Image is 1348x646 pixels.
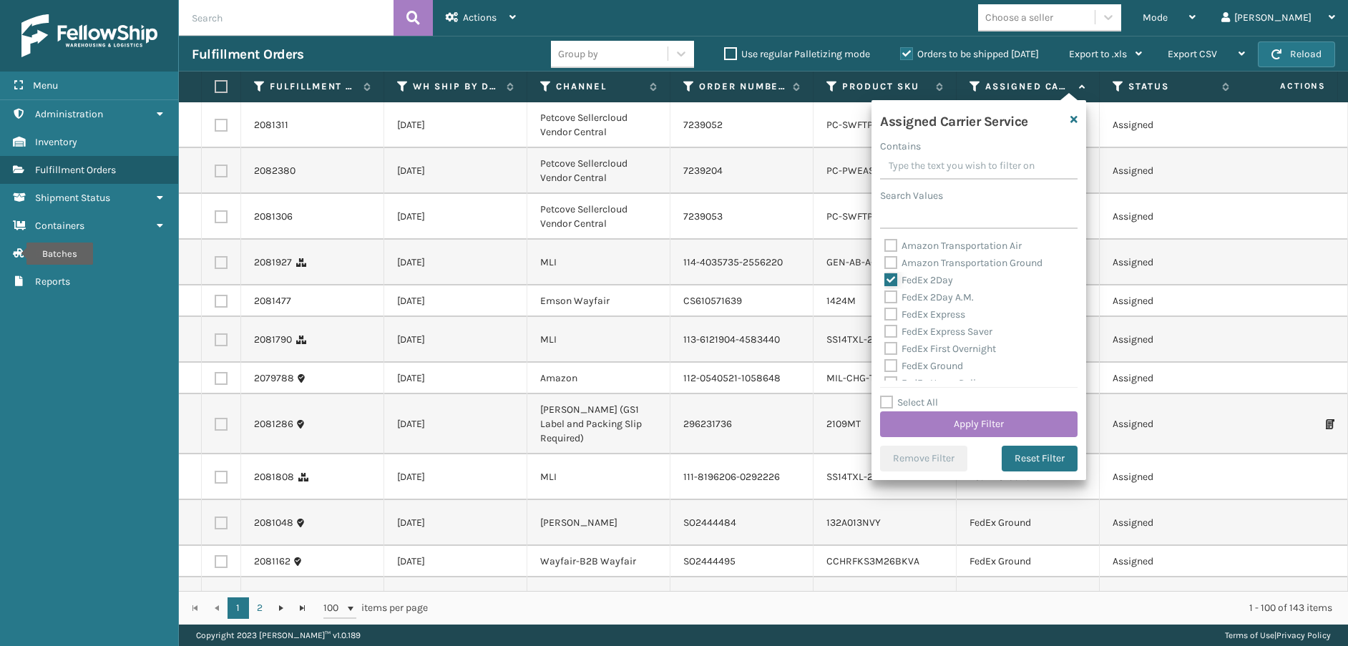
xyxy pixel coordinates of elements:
td: [DATE] [384,363,527,394]
label: WH Ship By Date [413,80,499,93]
td: 296231736 [670,394,814,454]
td: [DATE] [384,148,527,194]
td: MLI [527,577,670,623]
label: Orders to be shipped [DATE] [900,48,1039,60]
a: 2081306 [254,210,293,224]
a: CCHRFKS3M26BKVA [826,555,919,567]
span: Containers [35,220,84,232]
td: MLI [527,240,670,285]
a: SS14TXL-2 [826,471,873,483]
label: Search Values [880,188,943,203]
span: 100 [323,601,345,615]
td: [DATE] [384,454,527,500]
td: 7239053 [670,194,814,240]
td: [DATE] [384,194,527,240]
span: Go to the last page [297,602,308,614]
i: Print Packing Slip [1326,419,1334,429]
span: Export CSV [1168,48,1217,60]
div: Group by [558,47,598,62]
label: Order Number [699,80,786,93]
td: MLI [527,454,670,500]
label: Select All [880,396,938,408]
div: Choose a seller [985,10,1053,25]
a: 1 [228,597,249,619]
a: 2 [249,597,270,619]
td: [DATE] [384,394,527,454]
a: 132A013NVY [826,517,881,529]
td: Assigned [1100,102,1243,148]
td: [PERSON_NAME] (GS1 Label and Packing Slip Required) [527,394,670,454]
td: [DATE] [384,285,527,317]
a: PC-PWEASES-BLK [826,165,907,177]
td: Wayfair-B2B Wayfair [527,546,670,577]
td: FedEx Ground [957,546,1100,577]
td: 114-4035735-2556220 [670,240,814,285]
span: items per page [323,597,428,619]
a: Go to the next page [270,597,292,619]
td: FedEx Ground [957,577,1100,623]
span: Go to the next page [275,602,287,614]
a: 1424M [826,295,856,307]
label: Channel [556,80,643,93]
span: Batches [35,248,72,260]
a: Terms of Use [1225,630,1274,640]
a: PC-SWFTPWS-BLUOR [826,210,922,222]
a: 2079788 [254,371,294,386]
a: SS14TXL-2 [826,333,873,346]
td: MLI [527,317,670,363]
h4: Assigned Carrier Service [880,109,1028,130]
span: Shipment Status [35,192,110,204]
a: 2081162 [254,554,290,569]
button: Reset Filter [1002,446,1078,471]
button: Remove Filter [880,446,967,471]
label: Status [1128,80,1215,93]
td: 113-6121904-4583440 [670,577,814,623]
a: Go to the last page [292,597,313,619]
span: Administration [35,108,103,120]
div: | [1225,625,1331,646]
td: Assigned [1100,454,1243,500]
h3: Fulfillment Orders [192,46,303,63]
td: Assigned [1100,148,1243,194]
label: FedEx Home Delivery [884,377,995,389]
label: FedEx 2Day A.M. [884,291,974,303]
a: MIL-CHG-TB [826,372,881,384]
button: Apply Filter [880,411,1078,437]
td: FedEx Ground [957,500,1100,546]
label: Use regular Palletizing mode [724,48,870,60]
td: Petcove Sellercloud Vendor Central [527,102,670,148]
td: 111-8196206-0292226 [670,454,814,500]
td: Petcove Sellercloud Vendor Central [527,194,670,240]
td: Amazon [527,363,670,394]
td: [PERSON_NAME] [527,500,670,546]
label: Product SKU [842,80,929,93]
span: Mode [1143,11,1168,24]
td: CS610571639 [670,285,814,317]
a: GEN-AB-A-TXL [826,256,891,268]
td: [DATE] [384,577,527,623]
td: Assigned [1100,285,1243,317]
label: FedEx 2Day [884,274,953,286]
td: [DATE] [384,500,527,546]
td: 7239052 [670,102,814,148]
a: Privacy Policy [1276,630,1331,640]
td: 7239204 [670,148,814,194]
a: 2109MT [826,418,861,430]
label: FedEx Express [884,308,965,320]
span: Export to .xls [1069,48,1127,60]
input: Type the text you wish to filter on [880,154,1078,180]
span: Fulfillment Orders [35,164,116,176]
p: Copyright 2023 [PERSON_NAME]™ v 1.0.189 [196,625,361,646]
td: SO2444495 [670,546,814,577]
a: 2081477 [254,294,291,308]
td: Petcove Sellercloud Vendor Central [527,148,670,194]
a: 2081286 [254,417,293,431]
a: 2081790 [254,333,292,347]
td: Assigned [1100,317,1243,363]
td: SO2444484 [670,500,814,546]
label: FedEx Ground [884,360,963,372]
td: 112-0540521-1058648 [670,363,814,394]
td: [DATE] [384,317,527,363]
label: Contains [880,139,921,154]
label: Fulfillment Order Id [270,80,356,93]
